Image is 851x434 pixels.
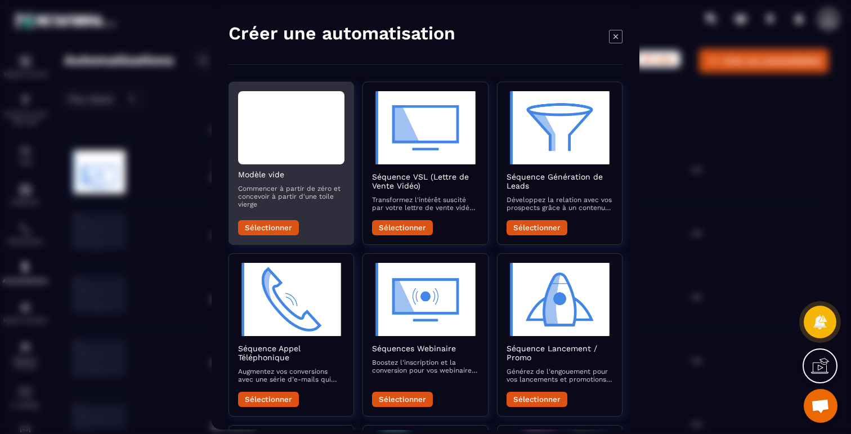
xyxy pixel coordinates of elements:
[238,368,344,383] p: Augmentez vos conversions avec une série d’e-mails qui préparent et suivent vos appels commerciaux
[372,196,478,212] p: Transformez l'intérêt suscité par votre lettre de vente vidéo en actions concrètes avec des e-mai...
[372,220,433,235] button: Sélectionner
[372,263,478,336] img: automation-objective-icon
[507,172,613,190] h2: Séquence Génération de Leads
[372,359,478,374] p: Boostez l'inscription et la conversion pour vos webinaires avec des e-mails qui informent, rappel...
[507,196,613,212] p: Développez la relation avec vos prospects grâce à un contenu attractif qui les accompagne vers la...
[507,220,567,235] button: Sélectionner
[507,344,613,362] h2: Séquence Lancement / Promo
[238,263,344,336] img: automation-objective-icon
[238,220,299,235] button: Sélectionner
[507,392,567,407] button: Sélectionner
[238,392,299,407] button: Sélectionner
[507,263,613,336] img: automation-objective-icon
[507,368,613,383] p: Générez de l'engouement pour vos lancements et promotions avec une séquence d’e-mails captivante ...
[238,344,344,362] h2: Séquence Appel Téléphonique
[372,91,478,164] img: automation-objective-icon
[372,344,478,353] h2: Séquences Webinaire
[804,389,837,423] div: Ouvrir le chat
[229,22,455,44] h4: Créer une automatisation
[372,392,433,407] button: Sélectionner
[372,172,478,190] h2: Séquence VSL (Lettre de Vente Vidéo)
[238,185,344,208] p: Commencer à partir de zéro et concevoir à partir d'une toile vierge
[507,91,613,164] img: automation-objective-icon
[238,170,344,179] h2: Modèle vide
